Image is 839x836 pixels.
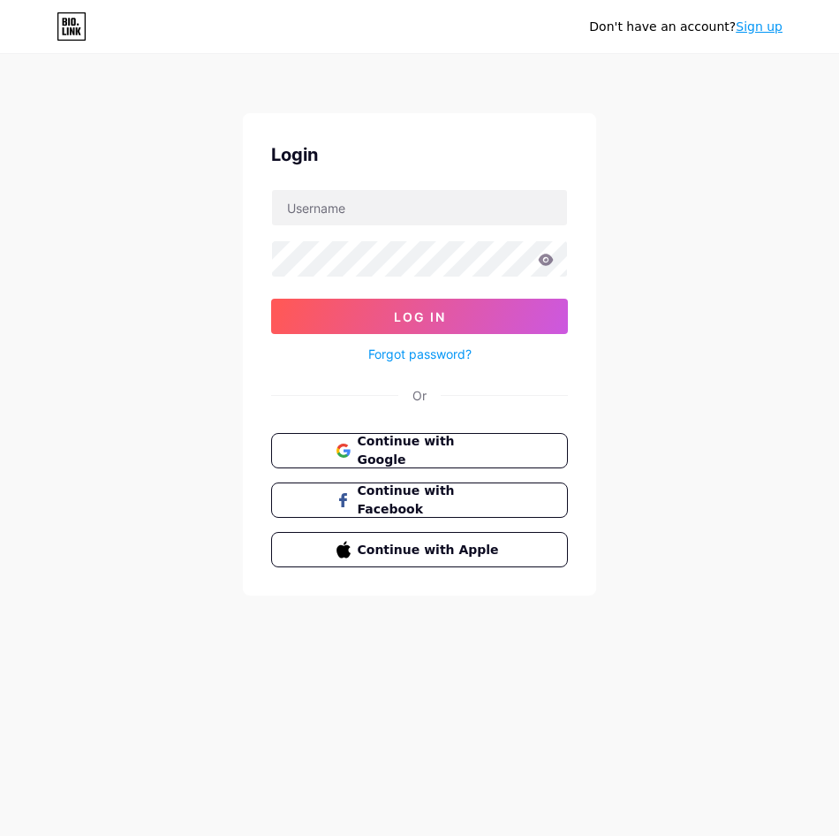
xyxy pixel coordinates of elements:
div: Or [412,386,427,405]
span: Continue with Google [358,432,503,469]
div: Login [271,141,568,168]
a: Sign up [736,19,782,34]
button: Continue with Google [271,433,568,468]
button: Log In [271,299,568,334]
input: Username [272,190,567,225]
span: Continue with Facebook [358,482,503,519]
button: Continue with Facebook [271,483,568,518]
button: Continue with Apple [271,532,568,567]
a: Forgot password? [368,345,472,363]
span: Continue with Apple [358,541,503,559]
span: Log In [394,309,446,324]
div: Don't have an account? [589,18,782,36]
